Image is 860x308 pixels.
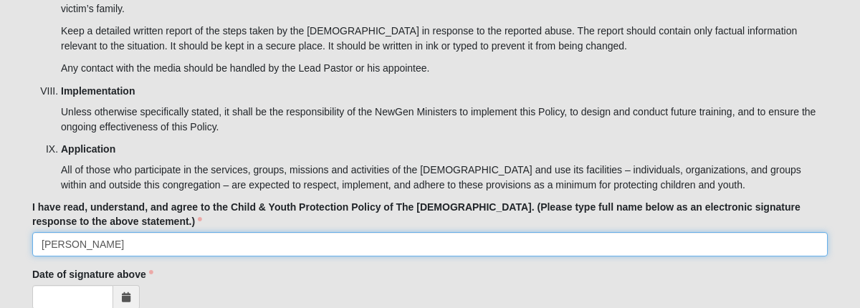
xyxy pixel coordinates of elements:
label: Date of signature above [32,267,153,281]
p: Any contact with the media should be handled by the Lead Pastor or his appointee. [61,61,828,76]
label: I have read, understand, and agree to the Child & Youth Protection Policy of The [DEMOGRAPHIC_DAT... [32,200,828,228]
p: Unless otherwise specifically stated, it shall be the responsibility of the NewGen Ministers to i... [61,105,828,135]
p: Keep a detailed written report of the steps taken by the [DEMOGRAPHIC_DATA] in response to the re... [61,24,828,54]
h5: Implementation [61,85,828,97]
h5: Application [61,143,828,155]
p: All of those who participate in the services, groups, missions and activities of the [DEMOGRAPHIC... [61,163,828,193]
